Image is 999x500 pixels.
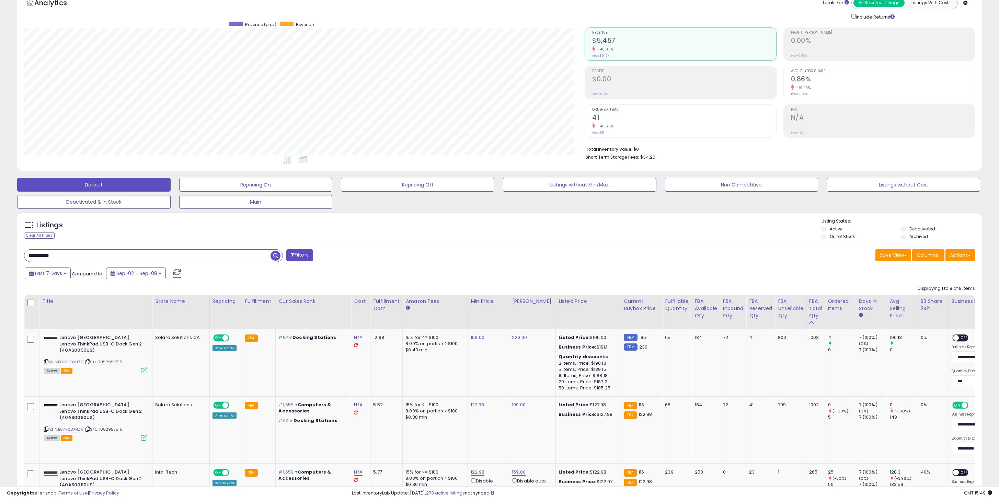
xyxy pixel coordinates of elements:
[964,490,992,496] span: 2025-09-16 15:49 GMT
[830,234,855,239] label: Out of Stock
[341,178,494,192] button: Repricing Off
[278,469,294,475] span: #1,659
[791,108,975,112] span: ROI
[592,54,610,58] small: Prev: $9,104
[822,218,982,225] p: Listing States:
[559,385,616,391] div: 50 Items, Price: $185.25
[945,249,975,261] button: Actions
[559,334,616,341] div: $195.00
[827,178,980,192] button: Listings without Cost
[294,417,337,424] span: Docking Stations
[61,368,72,374] span: FBA
[809,469,820,475] div: 265
[832,476,847,481] small: (-50%)
[44,403,58,408] img: 21kWViXaTGL._SL40_.jpg
[639,334,646,341] span: 195
[791,69,975,73] span: Avg. Buybox Share
[859,334,887,341] div: 7 (100%)
[559,402,616,408] div: $127.98
[917,252,938,259] span: Columns
[794,85,811,90] small: -91.49%
[179,178,333,192] button: Repricing On
[373,402,397,408] div: 5.52
[890,402,918,408] div: 0
[354,469,362,476] a: N/A
[278,469,346,481] p: in
[559,334,590,341] b: Listed Price:
[373,469,397,475] div: 5.77
[695,334,715,341] div: 184
[278,401,331,414] span: Computers & Accessories
[695,298,717,319] div: FBA Available Qty
[405,298,465,305] div: Amazon Fees
[665,298,689,312] div: Fulfillable Quantity
[791,75,975,84] h2: 0.86%
[245,402,257,409] small: FBA
[245,22,276,27] span: Revenue (prev)
[286,249,313,261] button: Filters
[106,268,166,279] button: Sep-02 - Sep-08
[639,401,644,408] span: 116
[59,490,88,496] a: Terms of Use
[624,402,636,409] small: FBA
[723,402,741,408] div: 72
[72,271,103,277] span: Compared to:
[59,469,143,490] b: Lenovo [GEOGRAPHIC_DATA] Lenovo ThinkPad USB-C Dock Gen 2 (40AS0090US)
[58,359,83,365] a: B07R68XHZ9
[36,220,63,230] h5: Listings
[559,411,616,418] div: $127.98
[586,145,970,153] li: $0
[890,334,918,341] div: 190.13
[791,37,975,46] h2: 0.00%
[213,345,237,351] div: Amazon AI
[44,402,147,440] div: ASIN:
[354,298,367,305] div: Cost
[921,469,943,475] div: 40%
[214,470,222,476] span: ON
[953,402,962,408] span: ON
[512,334,527,341] a: 229.00
[7,490,119,497] div: seller snap | |
[665,402,686,408] div: 65
[832,408,848,414] small: (-100%)
[471,477,504,497] div: Disable auto adjust min
[859,312,863,318] small: Days In Stock.
[809,402,820,408] div: 1002
[405,334,462,341] div: 15% for <= $100
[214,402,222,408] span: ON
[296,22,314,27] span: Revenue
[559,366,616,373] div: 5 Items, Price: $189.15
[405,402,462,408] div: 15% for <= $100
[405,475,462,481] div: 8.00% on portion > $100
[723,334,741,341] div: 72
[44,336,58,340] img: 21kWViXaTGL._SL40_.jpg
[559,373,616,379] div: 10 Items, Price: $188.18
[749,334,770,341] div: 41
[559,401,590,408] b: Listed Price:
[624,479,636,486] small: FBA
[828,347,856,353] div: 0
[859,298,884,312] div: Days In Stock
[426,490,465,496] a: 273 active listings
[894,408,910,414] small: (-100%)
[58,427,83,432] a: B07R68XHZ9
[24,232,55,239] div: Clear All Filters
[890,347,918,353] div: 0
[828,298,853,312] div: Ordered Items
[624,343,637,351] small: FBM
[592,130,604,135] small: Prev: 69
[512,298,553,305] div: [PERSON_NAME]
[828,469,856,475] div: 25
[44,470,58,475] img: 21kWViXaTGL._SL40_.jpg
[586,146,632,152] b: Total Inventory Value:
[592,37,776,46] h2: $5,457
[155,469,204,475] div: Info-Tech
[278,334,288,341] span: #94
[559,411,596,418] b: Business Price:
[723,298,744,319] div: FBA inbound Qty
[791,114,975,123] h2: N/A
[890,414,918,420] div: 140
[213,412,237,419] div: Amazon AI
[791,92,807,96] small: Prev: 10.10%
[116,270,157,277] span: Sep-02 - Sep-08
